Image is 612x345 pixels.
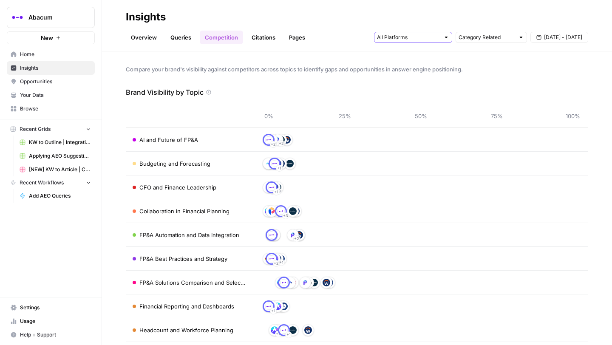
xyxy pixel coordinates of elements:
[265,207,272,215] img: dcuc0imcedcvd8rx1333yr3iep8l
[29,192,91,200] span: Add AEO Queries
[279,139,284,148] span: + 2
[268,207,275,215] img: qfv32da3tpg2w5aeicyrs9tdltut
[139,278,246,287] span: FP&A Solutions Comparison and Selection
[294,235,299,243] span: + 2
[286,160,294,167] img: i3l0twinuru4r0ir99tvr9iljmmv
[459,33,515,42] input: Category Related
[271,326,278,334] img: dcuc0imcedcvd8rx1333yr3iep8l
[283,212,288,220] span: + 3
[20,317,91,325] span: Usage
[268,255,275,263] img: 4u3t5ag124w64ozvv2ge5jkmdj7i
[265,136,272,144] img: 4u3t5ag124w64ozvv2ge5jkmdj7i
[271,140,276,149] span: + 2
[165,31,196,44] a: Queries
[286,279,294,286] img: pxvjf173nj5ov0kpsbf04d2g72il
[139,159,210,168] span: Budgeting and Forecasting
[126,10,166,24] div: Insights
[126,31,162,44] a: Overview
[280,326,288,334] img: 4u3t5ag124w64ozvv2ge5jkmdj7i
[20,91,91,99] span: Your Data
[286,331,291,339] span: + 1
[280,279,288,286] img: 4u3t5ag124w64ozvv2ge5jkmdj7i
[29,139,91,146] span: KW to Outline | Integration Pages Grid
[277,207,285,215] img: 4u3t5ag124w64ozvv2ge5jkmdj7i
[16,149,95,163] a: Applying AEO Suggestions
[265,160,272,167] img: pxvjf173nj5ov0kpsbf04d2g72il
[126,65,588,74] span: Compare your brand's visibility against competitors across topics to identify gaps and opportunit...
[7,176,95,189] button: Recent Workflows
[7,88,95,102] a: Your Data
[139,136,198,144] span: AI and Future of FP&A
[289,326,297,334] img: i3l0twinuru4r0ir99tvr9iljmmv
[7,75,95,88] a: Opportunities
[200,31,243,44] a: Competition
[7,102,95,116] a: Browse
[274,303,281,310] img: dcuc0imcedcvd8rx1333yr3iep8l
[289,207,297,215] img: i3l0twinuru4r0ir99tvr9iljmmv
[10,10,25,25] img: Abacum Logo
[29,152,91,160] span: Applying AEO Suggestions
[295,231,303,239] img: jzoxgx4vsp0oigc9x6a9eruy45gz
[488,112,505,120] span: 75%
[265,303,272,310] img: 4u3t5ag124w64ozvv2ge5jkmdj7i
[16,163,95,176] a: [NEW] KW to Article | Cohort Grid
[274,136,281,144] img: 9ardner9qrd15gzuoui41lelvr0l
[280,303,288,310] img: 5c1vvc5slkkcrghzqv8odreykg6a
[277,279,285,286] img: dcuc0imcedcvd8rx1333yr3iep8l
[544,34,582,41] span: [DATE] - [DATE]
[377,33,440,42] input: All Platforms
[277,164,281,172] span: + 1
[139,183,216,192] span: CFO and Finance Leadership
[139,255,227,263] span: FP&A Best Practices and Strategy
[279,258,283,267] span: + 1
[7,123,95,136] button: Recent Grids
[301,279,309,286] img: 9ardner9qrd15gzuoui41lelvr0l
[304,326,312,334] img: jzoxgx4vsp0oigc9x6a9eruy45gz
[7,48,95,61] a: Home
[268,184,275,191] img: 4u3t5ag124w64ozvv2ge5jkmdj7i
[7,301,95,314] a: Settings
[310,279,318,286] img: i3l0twinuru4r0ir99tvr9iljmmv
[323,279,330,286] img: jzoxgx4vsp0oigc9x6a9eruy45gz
[16,189,95,203] a: Add AEO Queries
[274,188,278,196] span: + 1
[284,31,310,44] a: Pages
[20,125,51,133] span: Recent Grids
[20,78,91,85] span: Opportunities
[20,64,91,72] span: Insights
[336,112,353,120] span: 25%
[16,136,95,149] a: KW to Outline | Integration Pages Grid
[7,31,95,44] button: New
[7,314,95,328] a: Usage
[139,326,233,334] span: Headcount and Workforce Planning
[139,231,239,239] span: FP&A Automation and Data Integration
[20,304,91,311] span: Settings
[283,136,291,144] img: jzoxgx4vsp0oigc9x6a9eruy45gz
[139,302,234,311] span: Financial Reporting and Dashboards
[274,259,279,268] span: + 2
[265,184,272,191] img: pxvjf173nj5ov0kpsbf04d2g72il
[7,61,95,75] a: Insights
[268,231,275,239] img: 4u3t5ag124w64ozvv2ge5jkmdj7i
[276,330,281,338] span: + 2
[7,7,95,28] button: Workspace: Abacum
[246,31,280,44] a: Citations
[276,187,281,195] span: + 3
[289,231,297,239] img: 9ardner9qrd15gzuoui41lelvr0l
[20,105,91,113] span: Browse
[126,87,204,97] p: Brand Visibility by Topic
[20,331,91,339] span: Help + Support
[265,255,272,263] img: 2br2unh0zov217qnzgjpoog1wm0p
[28,13,80,22] span: Abacum
[20,51,91,58] span: Home
[29,166,91,173] span: [NEW] KW to Article | Cohort Grid
[41,34,53,42] span: New
[271,160,278,167] img: 4u3t5ag124w64ozvv2ge5jkmdj7i
[139,207,229,215] span: Collaboration in Financial Planning
[412,112,429,120] span: 50%
[20,179,64,187] span: Recent Workflows
[260,112,277,120] span: 0%
[564,112,581,120] span: 100%
[530,32,588,43] button: [DATE] - [DATE]
[271,307,275,315] span: + 1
